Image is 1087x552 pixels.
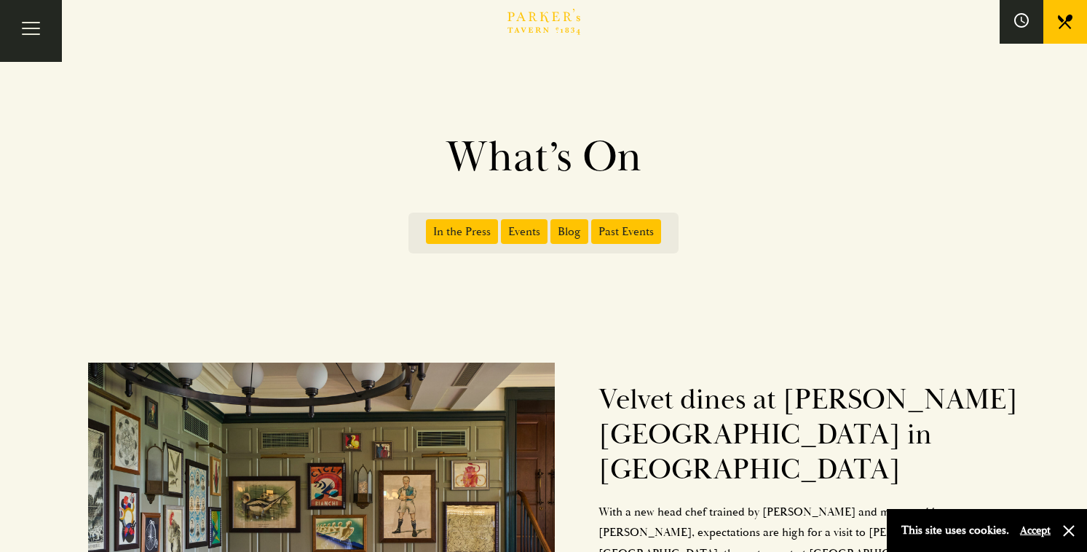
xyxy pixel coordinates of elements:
span: Blog [550,219,588,244]
span: In the Press [426,219,498,244]
h1: What’s On [129,131,959,184]
span: Past Events [591,219,661,244]
button: Accept [1020,524,1051,537]
p: This site uses cookies. [901,520,1009,541]
button: Close and accept [1062,524,1076,538]
span: Events [501,219,548,244]
h2: Velvet dines at [PERSON_NAME][GEOGRAPHIC_DATA] in [GEOGRAPHIC_DATA] [598,382,1021,487]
